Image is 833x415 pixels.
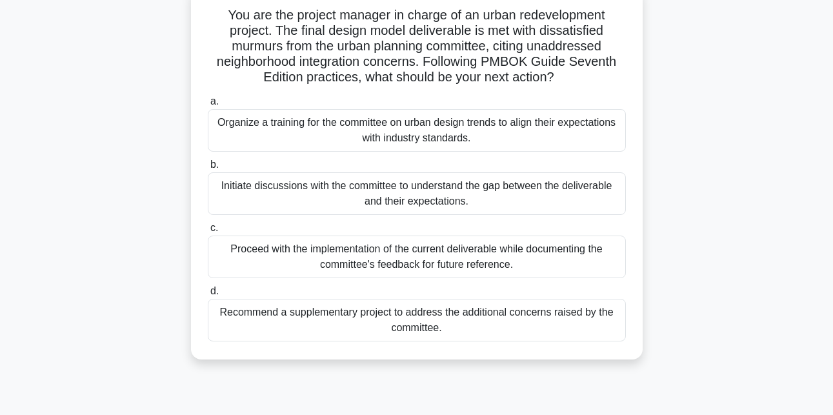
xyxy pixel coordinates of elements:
[210,159,219,170] span: b.
[210,222,218,233] span: c.
[210,96,219,106] span: a.
[206,7,627,86] h5: You are the project manager in charge of an urban redevelopment project. The final design model d...
[208,172,626,215] div: Initiate discussions with the committee to understand the gap between the deliverable and their e...
[208,236,626,278] div: Proceed with the implementation of the current deliverable while documenting the committee's feed...
[208,109,626,152] div: Organize a training for the committee on urban design trends to align their expectations with ind...
[210,285,219,296] span: d.
[208,299,626,341] div: Recommend a supplementary project to address the additional concerns raised by the committee.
